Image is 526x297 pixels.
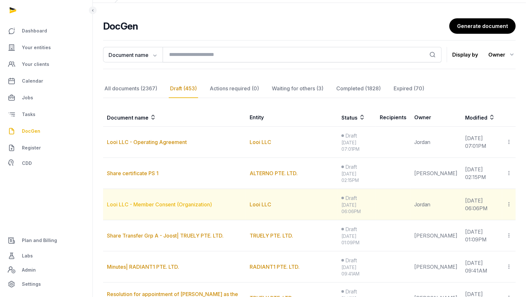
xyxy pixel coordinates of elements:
td: [DATE] 06:06PM [461,189,502,220]
span: Settings [22,280,41,288]
div: [DATE] 07:01PM [341,139,372,152]
div: [DATE] 09:41AM [341,264,372,277]
div: Waiting for others (3) [271,79,325,98]
a: ALTERNO PTE. LTD. [250,170,298,176]
div: [DATE] 01:09PM [341,233,372,246]
a: Jobs [5,90,87,105]
a: Labs [5,248,87,264]
span: Plan and Billing [22,237,57,244]
span: Calendar [22,77,43,85]
a: Admin [5,264,87,276]
span: Your clients [22,60,49,68]
td: [DATE] 09:41AM [461,251,502,283]
span: Register [22,144,41,152]
a: Dashboard [5,23,87,39]
div: [DATE] 02:15PM [341,171,372,184]
a: RADIANT1 PTE. LTD. [250,264,300,270]
a: Share certificate PS 1 [107,170,158,176]
a: Plan and Billing [5,233,87,248]
span: Labs [22,252,33,260]
div: [DATE] 06:06PM [341,202,372,215]
td: [DATE] 01:09PM [461,220,502,251]
span: Tasks [22,111,35,118]
th: Owner [410,108,461,127]
a: TRUELY PTE. LTD. [250,232,293,239]
a: Tasks [5,107,87,122]
span: DocGen [22,127,40,135]
div: Actions required (0) [208,79,260,98]
a: Calendar [5,73,87,89]
td: [DATE] 02:15PM [461,158,502,189]
span: Draft [345,288,357,295]
td: [PERSON_NAME] [410,158,461,189]
span: Draft [345,194,357,202]
a: Minutes| RADIANT1 PTE. LTD. [107,264,179,270]
a: Generate document [449,18,516,34]
button: Document name [103,47,163,62]
a: Your clients [5,57,87,72]
div: All documents (2367) [103,79,158,98]
span: Draft [345,225,357,233]
span: Jobs [22,94,33,102]
th: Recipients [376,108,410,127]
div: Draft (453) [169,79,198,98]
a: Register [5,140,87,156]
span: Draft [345,256,357,264]
a: Looi LLC [250,139,271,145]
a: Looi LLC - Member Consent (Organization) [107,201,212,208]
th: Status [338,108,376,127]
span: Draft [345,132,357,139]
td: Jordan [410,189,461,220]
div: Owner [488,50,516,60]
span: CDD [22,159,32,167]
nav: Tabs [103,79,516,98]
h2: DocGen [103,20,449,32]
div: Expired (70) [392,79,426,98]
a: DocGen [5,123,87,139]
span: Admin [22,266,36,274]
a: Share Transfer Grp A - Joost| TRUELY PTE. LTD. [107,232,224,239]
a: Your entities [5,40,87,55]
td: [PERSON_NAME] [410,251,461,283]
span: Your entities [22,44,51,51]
th: Document name [103,108,246,127]
span: Draft [345,163,357,171]
div: Completed (1828) [335,79,382,98]
th: Modified [461,108,516,127]
a: Looi LLC [250,201,271,208]
td: [DATE] 07:01PM [461,127,502,158]
p: Display by [452,50,478,60]
th: Entity [246,108,338,127]
a: Settings [5,276,87,292]
a: Looi LLC - Operating Agreement [107,139,187,145]
a: CDD [5,157,87,170]
td: [PERSON_NAME] [410,220,461,251]
span: Dashboard [22,27,47,35]
td: Jordan [410,127,461,158]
